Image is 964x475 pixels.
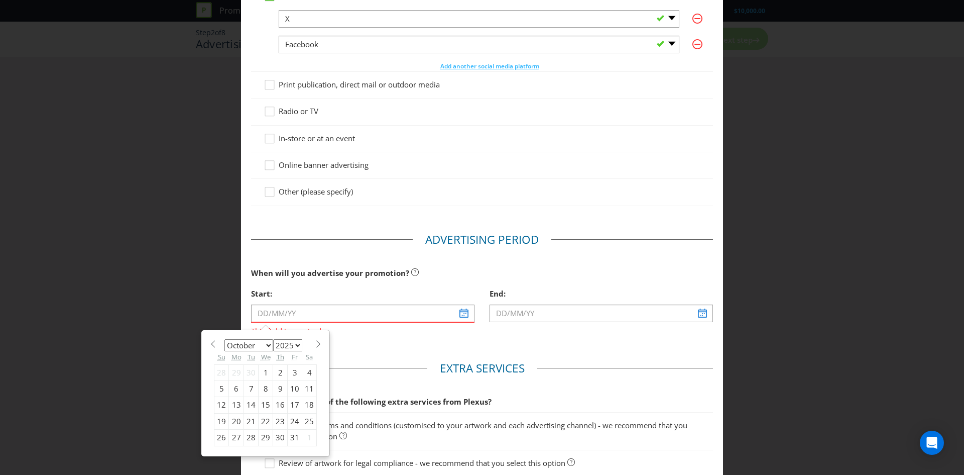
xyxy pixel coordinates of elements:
div: End: [490,283,713,304]
abbr: Friday [292,352,298,361]
span: Online banner advertising [279,160,369,170]
div: 28 [214,364,229,381]
button: Add another social media platform [440,61,540,71]
div: 7 [244,381,259,397]
div: 30 [273,430,288,446]
div: 4 [302,364,317,381]
div: 28 [244,430,259,446]
div: 25 [302,413,317,429]
div: 9 [273,381,288,397]
div: 13 [229,397,244,413]
div: 12 [214,397,229,413]
legend: Extra Services [427,360,537,376]
abbr: Saturday [306,352,313,361]
div: 5 [214,381,229,397]
abbr: Tuesday [248,352,255,361]
div: 8 [259,381,273,397]
div: 10 [288,381,302,397]
div: 6 [229,381,244,397]
div: 24 [288,413,302,429]
div: 30 [244,364,259,381]
div: 17 [288,397,302,413]
span: Would you like any of the following extra services from Plexus? [251,397,492,407]
div: 21 [244,413,259,429]
span: Radio or TV [279,106,318,116]
div: 23 [273,413,288,429]
span: In-store or at an event [279,133,355,143]
input: DD/MM/YY [490,305,713,322]
div: 1 [302,430,317,446]
div: 14 [244,397,259,413]
span: This field is required [251,323,474,337]
span: Review of artwork for legal compliance - we recommend that you select this option [279,458,565,468]
span: Other (please specify) [279,186,353,197]
div: 3 [288,364,302,381]
div: 20 [229,413,244,429]
div: 15 [259,397,273,413]
div: 27 [229,430,244,446]
div: 29 [259,430,273,446]
div: 29 [229,364,244,381]
span: Print publication, direct mail or outdoor media [279,79,440,89]
abbr: Thursday [277,352,284,361]
input: DD/MM/YY [251,305,474,322]
legend: Advertising Period [413,232,551,248]
div: Start: [251,283,474,304]
div: 18 [302,397,317,413]
abbr: Sunday [218,352,225,361]
div: 31 [288,430,302,446]
span: Add another social media platform [440,62,539,70]
div: Open Intercom Messenger [920,431,944,455]
div: 2 [273,364,288,381]
div: 22 [259,413,273,429]
div: 19 [214,413,229,429]
div: 1 [259,364,273,381]
div: 11 [302,381,317,397]
div: 16 [273,397,288,413]
abbr: Wednesday [261,352,271,361]
span: When will you advertise your promotion? [251,268,409,278]
div: 26 [214,430,229,446]
abbr: Monday [231,352,242,361]
span: Short form terms and conditions (customised to your artwork and each advertising channel) - we re... [279,420,687,441]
